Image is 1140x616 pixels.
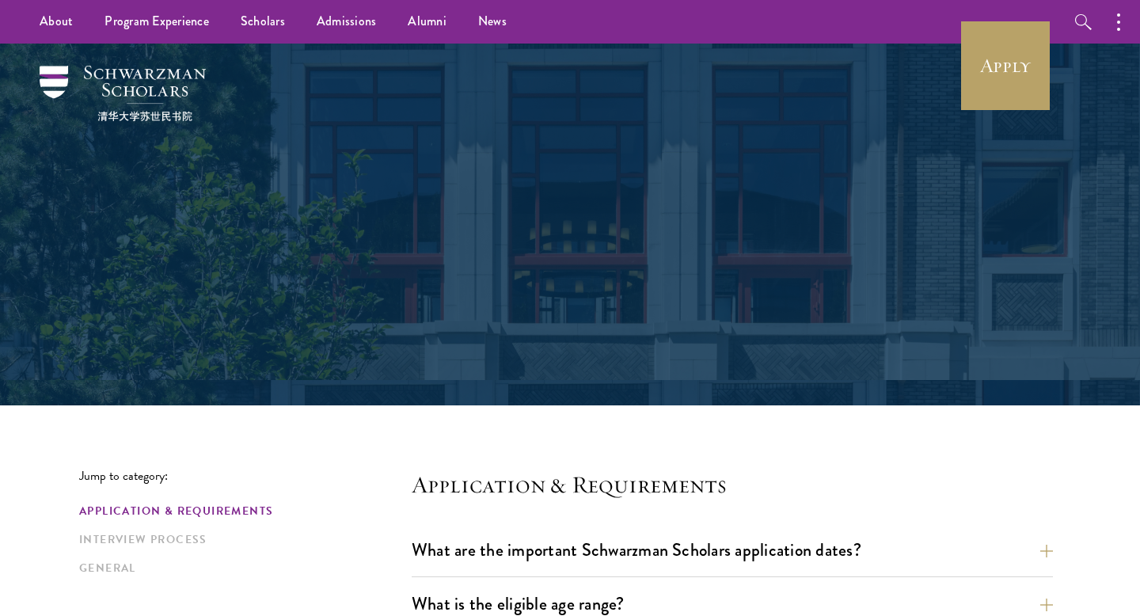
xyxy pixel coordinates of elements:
a: General [79,560,402,576]
img: Schwarzman Scholars [40,66,206,121]
h4: Application & Requirements [412,469,1053,500]
p: Jump to category: [79,469,412,483]
button: What are the important Schwarzman Scholars application dates? [412,532,1053,568]
a: Apply [961,21,1050,110]
a: Application & Requirements [79,503,402,519]
a: Interview Process [79,531,402,548]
